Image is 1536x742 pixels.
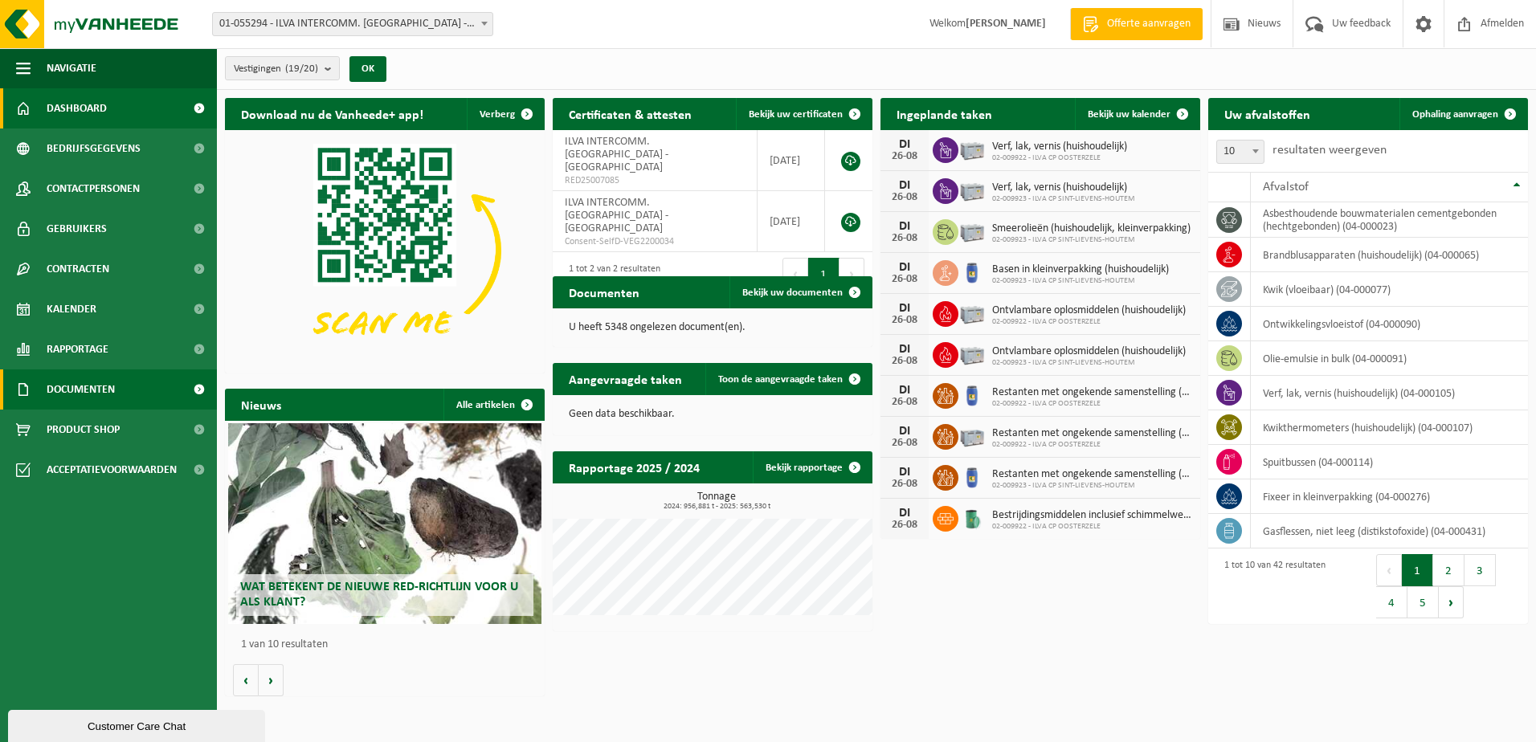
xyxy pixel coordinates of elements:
[808,258,839,290] button: 1
[958,176,986,203] img: PB-LB-0680-HPE-GY-11
[992,468,1192,481] span: Restanten met ongekende samenstelling (huishoudelijk)
[782,258,808,290] button: Previous
[553,276,656,308] h2: Documenten
[1412,109,1498,120] span: Ophaling aanvragen
[958,381,986,408] img: PB-OT-0120-HPE-00-02
[225,56,340,80] button: Vestigingen(19/20)
[1088,109,1170,120] span: Bekijk uw kalender
[1208,98,1326,129] h2: Uw afvalstoffen
[565,174,745,187] span: RED25007085
[992,509,1192,522] span: Bestrijdingsmiddelen inclusief schimmelwerende beschermingsmiddelen (huishoudeli...
[889,343,921,356] div: DI
[889,261,921,274] div: DI
[880,98,1008,129] h2: Ingeplande taken
[742,287,843,298] span: Bekijk uw documenten
[467,98,543,130] button: Verberg
[553,98,708,129] h2: Certificaten & attesten
[565,197,668,234] span: ILVA INTERCOMM. [GEOGRAPHIC_DATA] - [GEOGRAPHIC_DATA]
[561,491,872,511] h3: Tonnage
[958,135,986,162] img: PB-LB-0680-HPE-GY-11
[889,466,921,479] div: DI
[839,258,864,290] button: Next
[241,639,537,650] p: 1 van 10 resultaten
[47,249,109,289] span: Contracten
[729,276,871,308] a: Bekijk uw documenten
[992,194,1135,204] span: 02-009923 - ILVA CP SINT-LIEVENS-HOUTEM
[47,329,108,369] span: Rapportage
[1103,16,1195,32] span: Offerte aanvragen
[212,12,493,36] span: 01-055294 - ILVA INTERCOMM. EREMBODEGEM - EREMBODEGEM
[1399,98,1526,130] a: Ophaling aanvragen
[889,438,921,449] div: 26-08
[889,315,921,326] div: 26-08
[47,209,107,249] span: Gebruikers
[889,138,921,151] div: DI
[992,440,1192,450] span: 02-009922 - ILVA CP OOSTERZELE
[889,179,921,192] div: DI
[1465,554,1496,586] button: 3
[1407,586,1439,618] button: 5
[1376,586,1407,618] button: 4
[889,192,921,203] div: 26-08
[1439,586,1464,618] button: Next
[992,276,1169,286] span: 02-009923 - ILVA CP SINT-LIEVENS-HOUTEM
[753,451,871,483] a: Bekijk rapportage
[553,451,716,483] h2: Rapportage 2025 / 2024
[233,664,259,696] button: Vorige
[958,503,986,531] img: PB-OT-0200-MET-00-02
[1263,181,1309,194] span: Afvalstof
[992,358,1186,368] span: 02-009923 - ILVA CP SINT-LIEVENS-HOUTEM
[1273,144,1387,157] label: resultaten weergeven
[225,389,297,420] h2: Nieuws
[47,128,141,169] span: Bedrijfsgegevens
[889,479,921,490] div: 26-08
[1216,552,1326,620] div: 1 tot 10 van 42 resultaten
[889,425,921,438] div: DI
[992,427,1192,440] span: Restanten met ongekende samenstelling (huishoudelijk)
[992,304,1186,317] span: Ontvlambare oplosmiddelen (huishoudelijk)
[1376,554,1402,586] button: Previous
[1251,341,1528,376] td: olie-emulsie in bulk (04-000091)
[47,369,115,410] span: Documenten
[1251,272,1528,307] td: kwik (vloeibaar) (04-000077)
[992,481,1192,491] span: 02-009923 - ILVA CP SINT-LIEVENS-HOUTEM
[1251,445,1528,479] td: spuitbussen (04-000114)
[749,109,843,120] span: Bekijk uw certificaten
[958,217,986,244] img: PB-LB-0680-HPE-GY-11
[240,581,518,609] span: Wat betekent de nieuwe RED-richtlijn voor u als klant?
[349,56,386,82] button: OK
[234,57,318,81] span: Vestigingen
[47,88,107,128] span: Dashboard
[1402,554,1433,586] button: 1
[1251,479,1528,514] td: fixeer in kleinverpakking (04-000276)
[889,302,921,315] div: DI
[958,463,986,490] img: PB-OT-0120-HPE-00-02
[958,299,986,326] img: PB-LB-0680-HPE-GY-11
[992,386,1192,399] span: Restanten met ongekende samenstelling (huishoudelijk)
[259,664,284,696] button: Volgende
[992,399,1192,409] span: 02-009922 - ILVA CP OOSTERZELE
[992,317,1186,327] span: 02-009922 - ILVA CP OOSTERZELE
[561,256,660,291] div: 1 tot 2 van 2 resultaten
[480,109,515,120] span: Verberg
[889,507,921,520] div: DI
[213,13,492,35] span: 01-055294 - ILVA INTERCOMM. EREMBODEGEM - EREMBODEGEM
[889,397,921,408] div: 26-08
[225,98,439,129] h2: Download nu de Vanheede+ app!
[889,233,921,244] div: 26-08
[569,322,856,333] p: U heeft 5348 ongelezen document(en).
[992,522,1192,532] span: 02-009922 - ILVA CP OOSTERZELE
[889,356,921,367] div: 26-08
[228,423,541,624] a: Wat betekent de nieuwe RED-richtlijn voor u als klant?
[8,707,268,742] iframe: chat widget
[705,363,871,395] a: Toon de aangevraagde taken
[1251,376,1528,410] td: verf, lak, vernis (huishoudelijk) (04-000105)
[958,258,986,285] img: PB-OT-0120-HPE-00-02
[553,363,698,394] h2: Aangevraagde taken
[889,151,921,162] div: 26-08
[1251,202,1528,238] td: asbesthoudende bouwmaterialen cementgebonden (hechtgebonden) (04-000023)
[889,274,921,285] div: 26-08
[958,422,986,449] img: PB-LB-0680-HPE-GY-01
[958,340,986,367] img: PB-LB-0680-HPE-GY-11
